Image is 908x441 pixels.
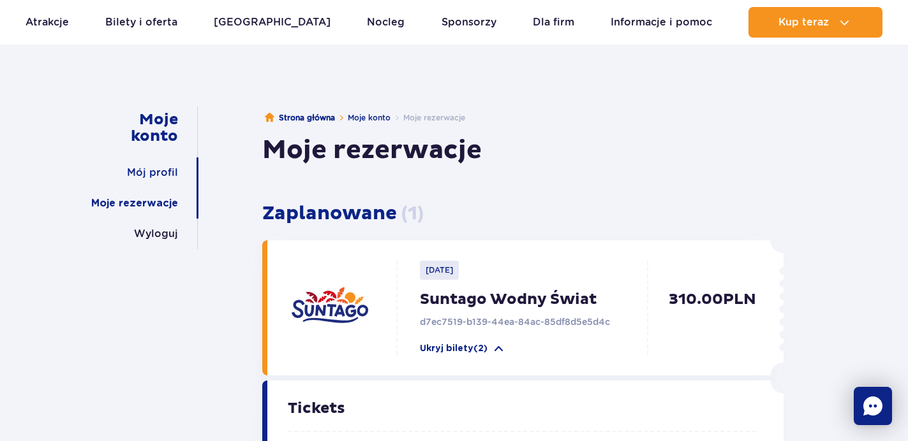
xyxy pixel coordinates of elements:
[214,7,331,38] a: [GEOGRAPHIC_DATA]
[262,134,482,166] h1: Moje rezerwacje
[442,7,496,38] a: Sponsorzy
[91,188,178,219] a: Moje rezerwacje
[367,7,405,38] a: Nocleg
[391,112,465,124] li: Moje rezerwacje
[127,157,178,188] a: Mój profil
[420,261,459,280] p: [DATE]
[262,202,784,225] h3: Zaplanowane
[292,271,368,347] img: suntago
[401,201,424,225] span: ( 1 )
[533,7,574,38] a: Dla firm
[26,7,69,38] a: Atrakcje
[420,342,505,355] button: Ukryj bilety(2)
[288,401,756,416] p: Tickets
[854,387,892,425] div: Chat
[748,7,882,38] button: Kup teraz
[420,342,487,355] p: Ukryj bilety (2)
[134,219,178,249] a: Wyloguj
[611,7,712,38] a: Informacje i pomoc
[348,113,391,122] a: Moje konto
[778,17,829,28] span: Kup teraz
[420,290,655,309] p: Suntago Wodny Świat
[95,106,178,150] a: Moje konto
[655,290,756,355] p: 310.00 PLN
[265,112,335,124] a: Strona główna
[420,315,655,328] p: d7ec7519-b139-44ea-84ac-85df8d5e5d4c
[105,7,177,38] a: Bilety i oferta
